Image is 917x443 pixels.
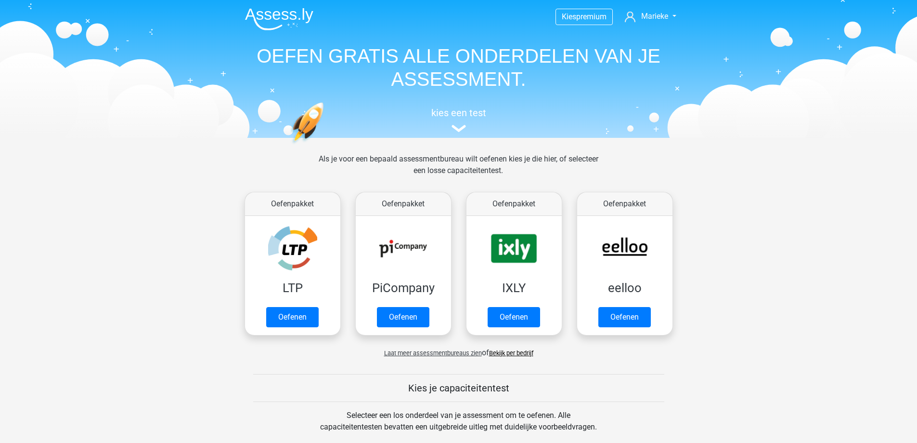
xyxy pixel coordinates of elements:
[266,307,319,327] a: Oefenen
[621,11,680,22] a: Marieke
[641,12,668,21] span: Marieke
[452,125,466,132] img: assessment
[237,107,680,119] h5: kies een test
[311,153,606,188] div: Als je voor een bepaald assessmentbureau wilt oefenen kies je die hier, of selecteer een losse ca...
[488,307,540,327] a: Oefenen
[237,44,680,91] h1: OEFEN GRATIS ALLE ONDERDELEN VAN JE ASSESSMENT.
[562,12,576,21] span: Kies
[556,10,612,23] a: Kiespremium
[290,102,361,189] img: oefenen
[598,307,651,327] a: Oefenen
[384,349,482,357] span: Laat meer assessmentbureaus zien
[576,12,607,21] span: premium
[237,339,680,359] div: of
[237,107,680,133] a: kies een test
[377,307,429,327] a: Oefenen
[245,8,313,30] img: Assessly
[489,349,533,357] a: Bekijk per bedrijf
[253,382,664,394] h5: Kies je capaciteitentest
